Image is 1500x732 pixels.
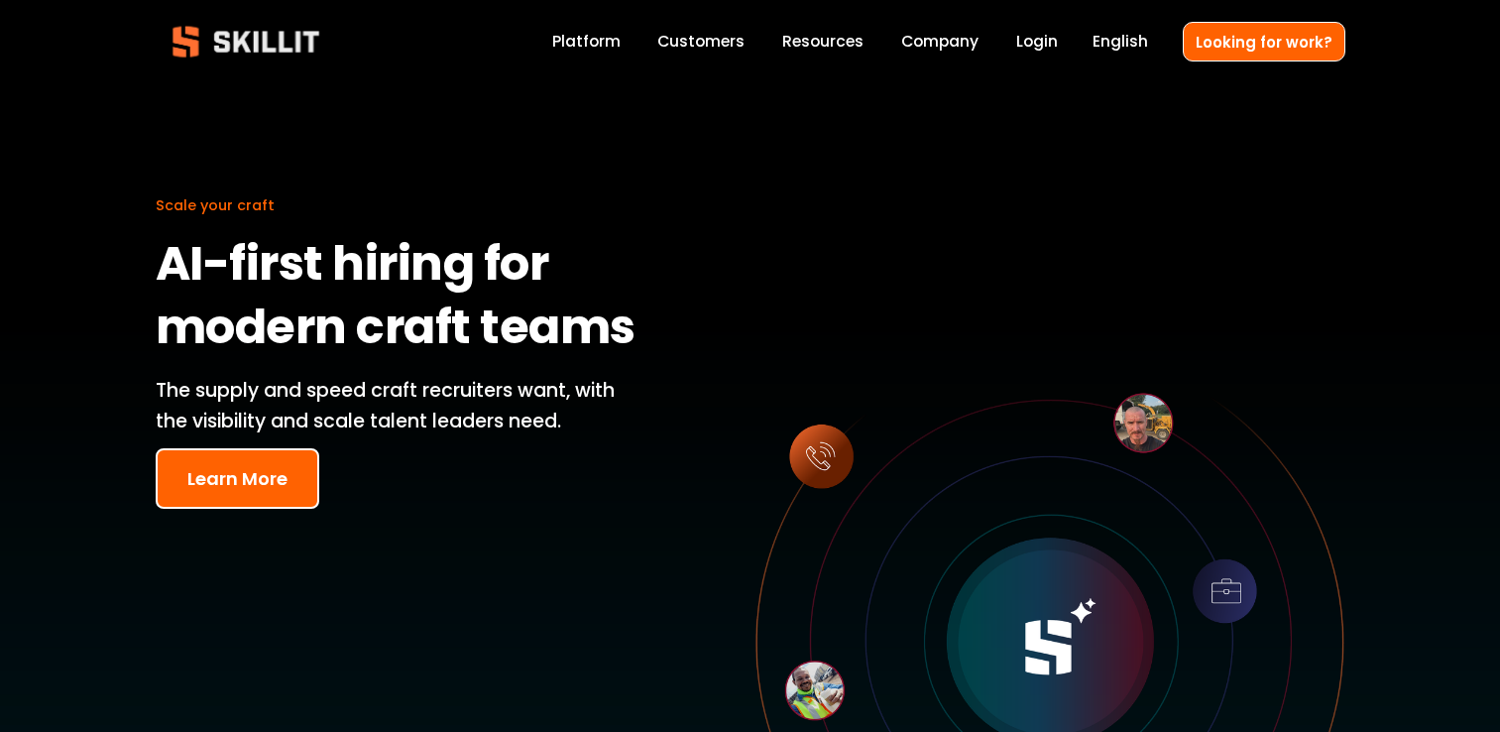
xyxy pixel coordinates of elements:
span: English [1093,30,1148,53]
img: Skillit [156,12,336,71]
span: Resources [782,30,864,53]
a: Platform [552,29,621,56]
button: Learn More [156,448,319,509]
p: The supply and speed craft recruiters want, with the visibility and scale talent leaders need. [156,376,645,436]
a: Looking for work? [1183,22,1345,61]
div: language picker [1093,29,1148,56]
span: Scale your craft [156,195,275,215]
a: Company [901,29,979,56]
strong: AI-first hiring for modern craft teams [156,227,635,372]
a: Customers [657,29,745,56]
a: Login [1016,29,1058,56]
a: folder dropdown [782,29,864,56]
